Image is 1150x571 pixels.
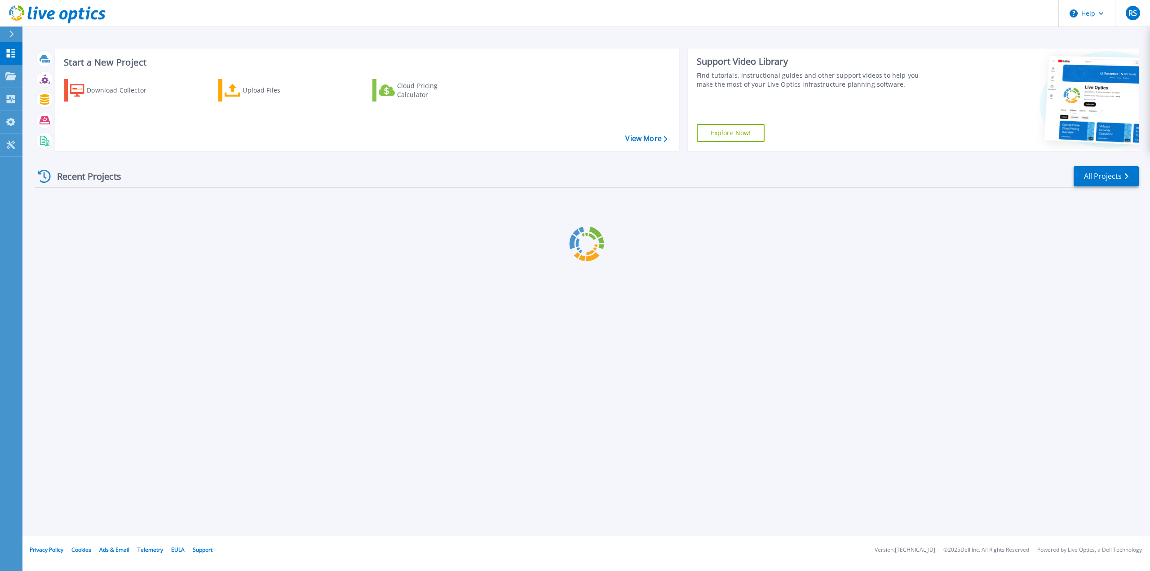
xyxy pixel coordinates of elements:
a: Support [193,546,212,553]
a: Ads & Email [99,546,129,553]
span: RS [1128,9,1137,17]
div: Support Video Library [697,56,930,67]
a: Cloud Pricing Calculator [372,79,473,102]
a: Cookies [71,546,91,553]
a: Telemetry [137,546,163,553]
div: Cloud Pricing Calculator [397,81,469,99]
a: Download Collector [64,79,164,102]
h3: Start a New Project [64,58,667,67]
div: Upload Files [243,81,314,99]
a: Upload Files [218,79,318,102]
a: View More [625,134,667,143]
div: Download Collector [87,81,159,99]
a: Privacy Policy [30,546,63,553]
a: All Projects [1074,166,1139,186]
a: Explore Now! [697,124,765,142]
li: Version: [TECHNICAL_ID] [875,547,935,553]
li: © 2025 Dell Inc. All Rights Reserved [943,547,1029,553]
div: Find tutorials, instructional guides and other support videos to help you make the most of your L... [697,71,930,89]
li: Powered by Live Optics, a Dell Technology [1037,547,1142,553]
div: Recent Projects [35,165,133,187]
a: EULA [171,546,185,553]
